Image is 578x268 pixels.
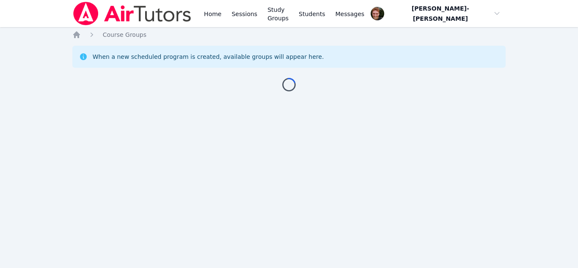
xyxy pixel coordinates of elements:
[103,30,146,39] a: Course Groups
[72,2,192,25] img: Air Tutors
[72,30,506,39] nav: Breadcrumb
[93,52,324,61] div: When a new scheduled program is created, available groups will appear here.
[103,31,146,38] span: Course Groups
[336,10,365,18] span: Messages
